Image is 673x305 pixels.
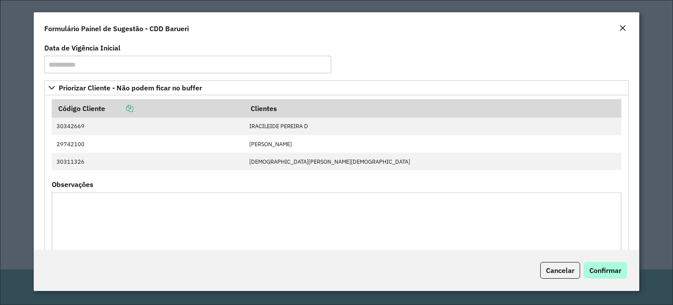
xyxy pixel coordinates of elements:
[619,25,626,32] em: Fechar
[105,104,133,113] a: Copiar
[44,80,629,95] a: Priorizar Cliente - Não podem ficar no buffer
[44,23,189,34] h4: Formulário Painel de Sugestão - CDD Barueri
[52,99,244,118] th: Código Cliente
[52,135,244,153] td: 29742100
[584,262,627,279] button: Confirmar
[546,266,574,275] span: Cancelar
[589,266,621,275] span: Confirmar
[59,84,202,91] span: Priorizar Cliente - Não podem ficar no buffer
[52,179,93,190] label: Observações
[44,95,629,278] div: Priorizar Cliente - Não podem ficar no buffer
[245,118,621,135] td: IRACILEIDE PEREIRA D
[245,99,621,118] th: Clientes
[52,153,244,170] td: 30311326
[616,23,629,34] button: Close
[245,153,621,170] td: [DEMOGRAPHIC_DATA][PERSON_NAME][DEMOGRAPHIC_DATA]
[52,118,244,135] td: 30342669
[540,262,580,279] button: Cancelar
[44,43,120,53] label: Data de Vigência Inicial
[245,135,621,153] td: [PERSON_NAME]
